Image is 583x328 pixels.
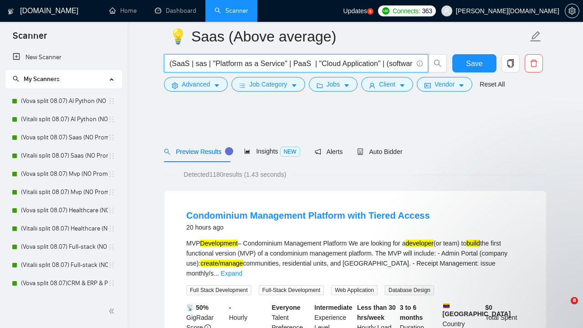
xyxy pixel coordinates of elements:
span: My Scanners [13,75,60,83]
span: copy [502,59,519,67]
a: Expand [221,270,242,277]
span: robot [357,149,363,155]
button: Save [452,54,496,72]
li: (Vitalii split 08.07) Full-stack (NO prompt 01.07) [5,256,122,274]
a: (Vova split 08.07) Mvp (NO Prompt 01.07) [21,165,108,183]
span: user [369,82,375,89]
li: (Vitalii split 08.07) AI Python (NO Prompt 01.07) [5,110,122,128]
span: Alerts [315,148,343,155]
span: caret-down [214,82,220,89]
li: (Vova split 08.07) Mvp (NO Prompt 01.07) [5,165,122,183]
span: notification [315,149,321,155]
span: caret-down [291,82,297,89]
button: userClientcaret-down [361,77,413,92]
span: holder [108,207,115,214]
span: Preview Results [164,148,230,155]
span: holder [108,225,115,232]
button: idcardVendorcaret-down [417,77,472,92]
button: settingAdvancedcaret-down [164,77,228,92]
li: (Vitalii split 08.07) Healthcare (NO Prompt 01.07) [5,220,122,238]
span: Job Category [249,79,287,89]
button: copy [501,54,520,72]
b: Less than 30 hrs/week [357,304,396,321]
span: ... [214,270,219,277]
span: Full Stack Development [186,285,251,295]
span: setting [172,82,178,89]
span: folder [317,82,323,89]
span: caret-down [343,82,350,89]
span: My Scanners [24,75,60,83]
b: Intermediate [314,304,352,311]
span: Scanner [5,29,54,48]
input: Scanner name... [169,25,528,48]
a: homeHome [109,7,137,15]
img: 🇻🇪 [443,302,450,309]
span: user [444,8,450,14]
span: 8 [571,297,578,304]
b: 📡 50% [186,304,209,311]
span: idcard [424,82,431,89]
b: [GEOGRAPHIC_DATA] [443,302,511,318]
a: searchScanner [215,7,248,15]
span: Web Application [331,285,378,295]
span: holder [108,170,115,178]
span: Updates [343,7,367,15]
iframe: Intercom live chat [552,297,574,319]
span: Connects: [393,6,420,16]
a: 5 [367,8,373,15]
span: holder [108,243,115,251]
span: Database Design [385,285,434,295]
button: barsJob Categorycaret-down [231,77,305,92]
a: New Scanner [13,48,114,67]
span: search [164,149,170,155]
a: (Vova split 08.07)CRM & ERP & PMS (NO Prompt 01.07) [21,274,108,292]
span: Client [379,79,395,89]
div: MVP – Condominium Management Platform We are looking for a (or team) to the first functional vers... [186,238,524,278]
span: search [13,76,19,82]
b: - [229,304,231,311]
li: (Vova split 08.07) Healthcare (NO Prompt 01.07) [5,201,122,220]
li: (Vova split 08.07) Full-stack (NO prompt 01.07) [5,238,122,256]
span: holder [108,134,115,141]
li: (Vova split 08.07)CRM & ERP & PMS (NO Prompt 01.07) [5,274,122,292]
button: folderJobscaret-down [309,77,358,92]
span: search [429,59,446,67]
span: holder [108,189,115,196]
span: 363 [422,6,432,16]
b: $ 0 [485,304,492,311]
span: bars [239,82,245,89]
span: info-circle [417,61,423,67]
span: edit [530,31,542,42]
b: 3 to 6 months [400,304,423,321]
mark: create/manage [200,260,243,267]
a: (Vova split 08.07) Full-stack (NO prompt 01.07) [21,238,108,256]
a: dashboardDashboard [155,7,196,15]
a: (Vitalii split 08.07) AI Python (NO Prompt 01.07) [21,110,108,128]
a: (Vitalii split 08.07) Healthcare (NO Prompt 01.07) [21,220,108,238]
img: logo [8,4,14,19]
span: Advanced [182,79,210,89]
span: setting [565,7,579,15]
mark: Development [200,240,238,247]
span: holder [108,97,115,105]
span: Detected 1180 results (1.43 seconds) [177,169,292,179]
button: delete [525,54,543,72]
b: Everyone [272,304,301,311]
span: Save [466,58,482,69]
span: holder [108,116,115,123]
button: setting [565,4,579,18]
span: caret-down [399,82,405,89]
div: 20 hours ago [186,222,430,233]
span: caret-down [458,82,465,89]
a: (Vova split 08.07) Saas (NO Prompt 01.07) [21,128,108,147]
span: holder [108,280,115,287]
a: (Vitalii split 08.07) Full-stack (NO prompt 01.07) [21,256,108,274]
span: area-chart [244,148,251,154]
div: Tooltip anchor [225,147,233,155]
text: 5 [369,10,371,14]
li: (Vitalii split 08.07) Mvp (NO Prompt 01.07) [5,183,122,201]
a: (Vitalii split 08.07) Mvp (NO Prompt 01.07) [21,183,108,201]
span: delete [525,59,542,67]
li: New Scanner [5,48,122,67]
span: Full-Stack Development [259,285,324,295]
